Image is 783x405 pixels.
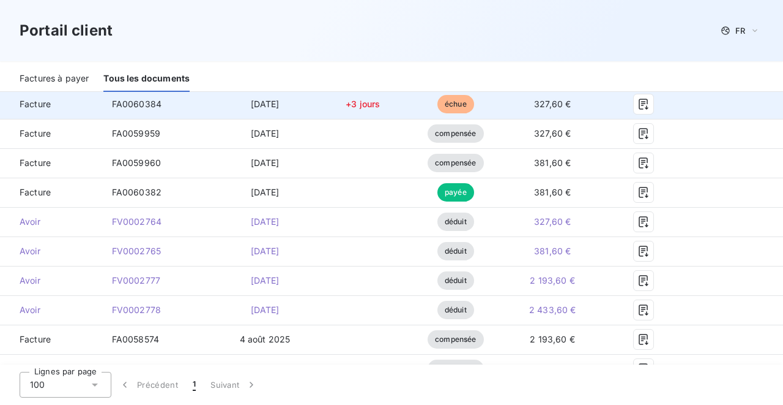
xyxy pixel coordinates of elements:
[534,128,571,138] span: 327,60 €
[111,372,185,398] button: Précédent
[428,360,483,378] span: compensée
[112,216,161,227] span: FV0002764
[103,66,190,92] div: Tous les documents
[10,186,92,199] span: Facture
[10,304,92,316] span: Avoir
[20,20,113,42] h3: Portail client
[185,372,203,398] button: 1
[534,187,571,197] span: 381,60 €
[428,330,483,349] span: compensée
[534,216,571,227] span: 327,60 €
[203,372,265,398] button: Suivant
[534,246,571,256] span: 381,60 €
[240,363,291,374] span: 4 août 2025
[530,334,575,344] span: 2 193,60 €
[428,154,483,172] span: compensée
[112,187,161,197] span: FA0060382
[735,26,745,36] span: FR
[112,157,161,168] span: FA0059960
[193,379,196,391] span: 1
[534,157,571,168] span: 381,60 €
[251,187,280,197] span: [DATE]
[251,157,280,168] span: [DATE]
[112,305,161,315] span: FV0002778
[437,271,474,290] span: déduit
[346,99,380,109] span: +3 jours
[240,334,291,344] span: 4 août 2025
[112,334,159,344] span: FA0058574
[10,245,92,257] span: Avoir
[112,128,160,138] span: FA0059959
[437,183,474,202] span: payée
[112,275,160,286] span: FV0002777
[10,216,92,228] span: Avoir
[10,127,92,140] span: Facture
[30,379,45,391] span: 100
[10,333,92,346] span: Facture
[10,157,92,169] span: Facture
[428,124,483,143] span: compensée
[437,213,474,231] span: déduit
[437,301,474,319] span: déduit
[251,128,280,138] span: [DATE]
[251,99,280,109] span: [DATE]
[10,363,92,375] span: Facture
[529,363,576,374] span: 2 433,60 €
[530,275,575,286] span: 2 193,60 €
[251,216,280,227] span: [DATE]
[251,275,280,286] span: [DATE]
[251,305,280,315] span: [DATE]
[10,274,92,287] span: Avoir
[112,99,161,109] span: FA0060384
[112,363,159,374] span: FA0058575
[529,305,576,315] span: 2 433,60 €
[112,246,161,256] span: FV0002765
[251,246,280,256] span: [DATE]
[20,66,89,92] div: Factures à payer
[534,99,571,109] span: 327,60 €
[437,95,474,113] span: échue
[10,98,92,110] span: Facture
[437,242,474,260] span: déduit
